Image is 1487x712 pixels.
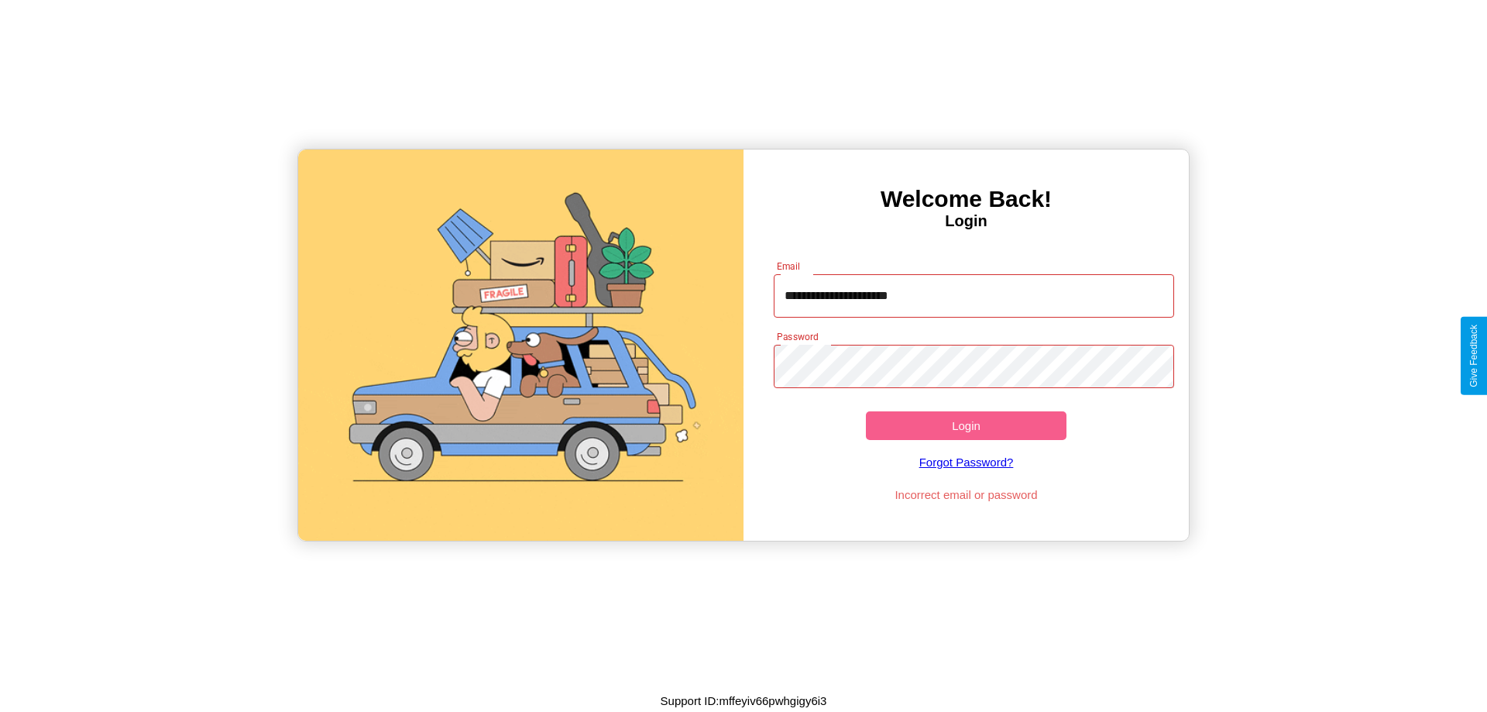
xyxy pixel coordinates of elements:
img: gif [298,150,743,541]
p: Incorrect email or password [766,484,1167,505]
h4: Login [743,212,1189,230]
h3: Welcome Back! [743,186,1189,212]
p: Support ID: mffeyiv66pwhgigy6i3 [661,690,827,711]
label: Password [777,330,818,343]
a: Forgot Password? [766,440,1167,484]
div: Give Feedback [1468,325,1479,387]
button: Login [866,411,1066,440]
label: Email [777,260,801,273]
